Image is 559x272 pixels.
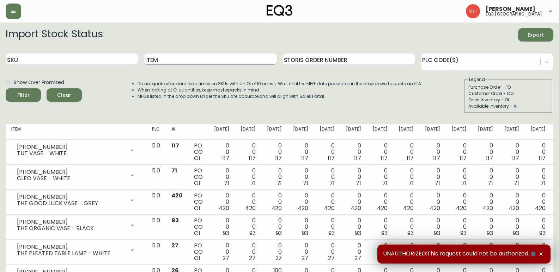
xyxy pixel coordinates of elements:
[47,88,82,102] button: Clear
[6,88,41,102] button: Filter
[287,124,314,140] th: [DATE]
[275,254,282,262] span: 27
[460,229,467,237] span: 93
[249,229,256,237] span: 93
[478,217,493,236] div: 0 0
[320,192,335,211] div: 0 0
[530,217,546,236] div: 0 0
[451,167,467,186] div: 0 0
[17,200,125,207] div: THE GOOD LUCK VASE - GREY
[329,179,335,187] span: 71
[372,242,388,261] div: 0 0
[241,242,256,261] div: 0 0
[249,154,256,162] span: 117
[478,167,493,186] div: 0 0
[138,87,423,93] li: When looking at OI quantities, keep masterpacks in mind.
[214,167,229,186] div: 0 0
[468,76,486,83] legend: Legend
[355,229,361,237] span: 93
[478,143,493,162] div: 0 0
[194,254,200,262] span: OI
[267,5,293,16] img: logo
[340,124,367,140] th: [DATE]
[468,103,549,109] div: Available Inventory - AI
[146,165,166,190] td: 5.0
[518,28,553,42] button: Export
[504,192,519,211] div: 0 0
[407,229,414,237] span: 93
[499,124,525,140] th: [DATE]
[539,229,546,237] span: 93
[302,229,308,237] span: 93
[504,217,519,236] div: 0 0
[419,124,446,140] th: [DATE]
[486,6,535,12] span: [PERSON_NAME]
[367,124,393,140] th: [DATE]
[293,242,308,261] div: 0 0
[208,124,235,140] th: [DATE]
[381,229,388,237] span: 93
[399,143,414,162] div: 0 0
[194,143,203,162] div: PO CO
[138,81,423,87] li: Do not quote standard lead times on SKUs with an OI of 10 or less. Wait until the MFG date popula...
[214,192,229,211] div: 0 0
[171,191,183,200] span: 420
[487,229,493,237] span: 93
[171,216,179,224] span: 93
[17,194,125,200] div: [PHONE_NUMBER]
[346,242,361,261] div: 0 0
[11,217,141,233] div: [PHONE_NUMBER]THE ORGANIC VASE - BLACK
[214,143,229,162] div: 0 0
[138,93,423,100] li: MFGs listed in the drop down under the SKU are accurate and will align with Sales Portal.
[17,244,125,250] div: [PHONE_NUMBER]
[399,242,414,261] div: 0 0
[451,143,467,162] div: 0 0
[328,154,335,162] span: 117
[504,242,519,261] div: 0 0
[194,179,200,187] span: OI
[509,204,519,212] span: 420
[272,204,282,212] span: 420
[407,154,414,162] span: 117
[11,143,141,158] div: [PHONE_NUMBER]TUT VASE - WHITE
[468,90,549,97] div: Customer Order - CO
[301,154,308,162] span: 117
[223,229,229,237] span: 93
[456,204,467,212] span: 420
[171,166,177,175] span: 71
[539,154,546,162] span: 117
[381,154,388,162] span: 117
[14,79,64,86] span: Show Over Promised
[241,217,256,236] div: 0 0
[250,179,256,187] span: 71
[219,204,229,212] span: 420
[425,192,440,211] div: 0 0
[372,217,388,236] div: 0 0
[223,254,229,262] span: 27
[17,219,125,225] div: [PHONE_NUMBER]
[486,154,493,162] span: 117
[354,154,361,162] span: 117
[11,242,141,258] div: [PHONE_NUMBER]THE PLEATED TABLE LAMP - WHITE
[298,204,308,212] span: 420
[425,143,440,162] div: 0 0
[435,179,440,187] span: 71
[504,167,519,186] div: 0 0
[460,154,467,162] span: 117
[224,179,229,187] span: 71
[346,192,361,211] div: 0 0
[267,242,282,261] div: 0 0
[513,229,519,237] span: 93
[468,84,549,90] div: Purchase Order - PO
[478,242,493,261] div: 0 0
[52,91,76,100] span: Clear
[267,167,282,186] div: 0 0
[293,143,308,162] div: 0 0
[351,204,361,212] span: 420
[403,204,414,212] span: 420
[530,242,546,261] div: 0 0
[356,179,361,187] span: 71
[146,190,166,215] td: 5.0
[504,143,519,162] div: 0 0
[194,167,203,186] div: PO CO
